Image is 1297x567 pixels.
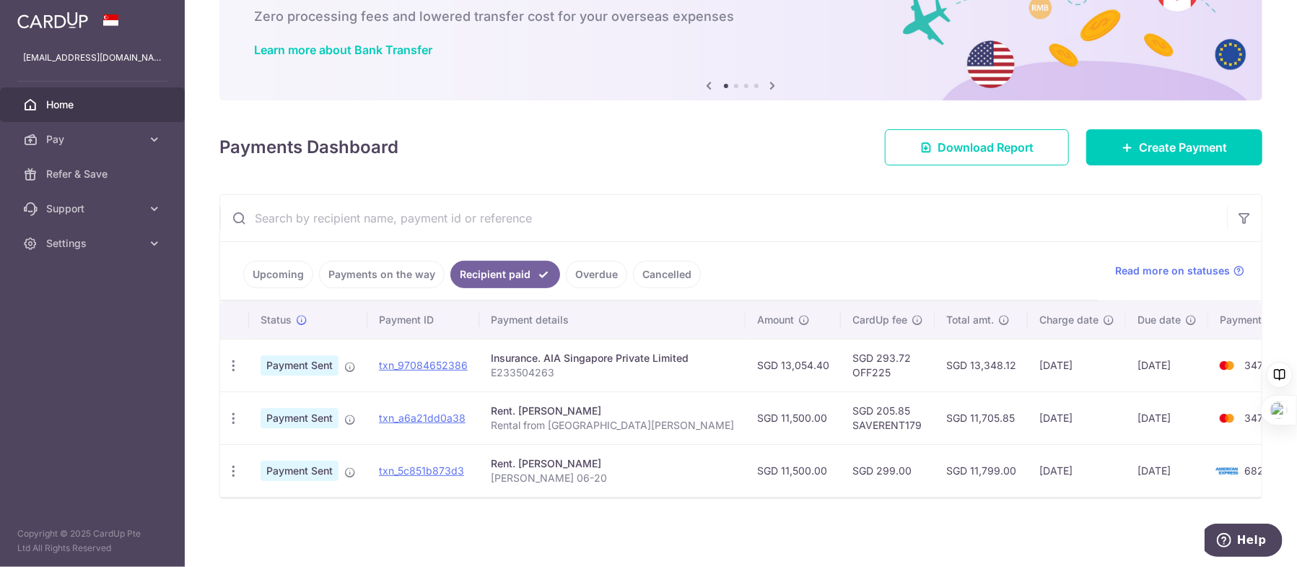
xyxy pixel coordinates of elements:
[841,339,935,391] td: SGD 293.72 OFF225
[261,408,339,428] span: Payment Sent
[935,444,1028,497] td: SGD 11,799.00
[1115,264,1230,278] span: Read more on statuses
[491,471,734,485] p: [PERSON_NAME] 06-20
[841,444,935,497] td: SGD 299.00
[491,365,734,380] p: E233504263
[261,313,292,327] span: Status
[757,313,794,327] span: Amount
[633,261,701,288] a: Cancelled
[746,339,841,391] td: SGD 13,054.40
[938,139,1034,156] span: Download Report
[1244,412,1270,424] span: 3479
[46,98,141,112] span: Home
[17,12,88,29] img: CardUp
[46,167,141,181] span: Refer & Save
[1137,313,1181,327] span: Due date
[367,301,479,339] th: Payment ID
[852,313,907,327] span: CardUp fee
[946,313,994,327] span: Total amt.
[46,202,141,216] span: Support
[379,412,466,424] a: txn_a6a21dd0a38
[23,51,162,65] p: [EMAIL_ADDRESS][DOMAIN_NAME]
[746,444,841,497] td: SGD 11,500.00
[46,236,141,251] span: Settings
[379,359,468,371] a: txn_97084652386
[885,129,1069,165] a: Download Report
[254,43,432,57] a: Learn more about Bank Transfer
[935,391,1028,444] td: SGD 11,705.85
[841,391,935,444] td: SGD 205.85 SAVERENT179
[1028,339,1126,391] td: [DATE]
[261,461,339,481] span: Payment Sent
[935,339,1028,391] td: SGD 13,348.12
[479,301,746,339] th: Payment details
[566,261,627,288] a: Overdue
[1244,359,1270,371] span: 3479
[261,355,339,376] span: Payment Sent
[379,464,464,477] a: txn_5c851b873d3
[491,418,734,433] p: Rental from [GEOGRAPHIC_DATA][PERSON_NAME]
[1028,391,1126,444] td: [DATE]
[254,8,1228,25] h6: Zero processing fees and lowered transfer cost for your overseas expenses
[1126,444,1208,497] td: [DATE]
[491,351,734,365] div: Insurance. AIA Singapore Private Limited
[219,134,398,160] h4: Payments Dashboard
[1205,524,1283,560] iframe: Opens a widget where you can find more information
[1086,129,1262,165] a: Create Payment
[1139,139,1227,156] span: Create Payment
[1115,264,1244,278] a: Read more on statuses
[319,261,445,288] a: Payments on the way
[1244,464,1270,477] span: 6825
[1126,339,1208,391] td: [DATE]
[220,195,1227,241] input: Search by recipient name, payment id or reference
[243,261,313,288] a: Upcoming
[1028,444,1126,497] td: [DATE]
[491,404,734,418] div: Rent. [PERSON_NAME]
[1126,391,1208,444] td: [DATE]
[1213,462,1241,480] img: Bank Card
[450,261,560,288] a: Recipient paid
[1213,410,1241,427] img: Bank Card
[1039,313,1099,327] span: Charge date
[1213,357,1241,374] img: Bank Card
[46,132,141,147] span: Pay
[491,456,734,471] div: Rent. [PERSON_NAME]
[746,391,841,444] td: SGD 11,500.00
